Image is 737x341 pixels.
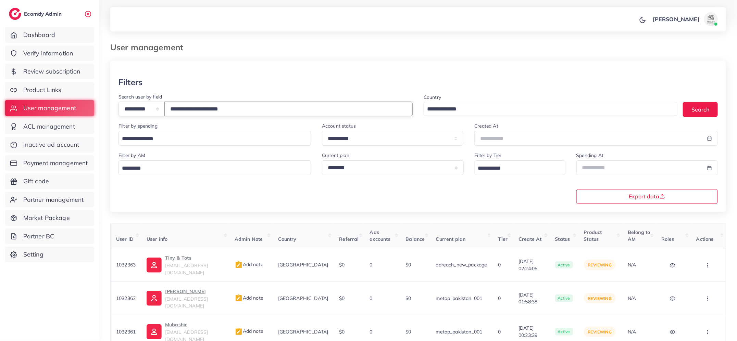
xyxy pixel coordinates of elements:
[23,159,88,168] span: Payment management
[339,329,345,335] span: $0
[498,329,501,335] span: 0
[23,104,76,113] span: User management
[23,195,84,204] span: Partner management
[23,30,55,39] span: Dashboard
[165,296,208,309] span: [EMAIL_ADDRESS][DOMAIN_NAME]
[165,320,224,329] p: Mubashir
[628,329,636,335] span: N/A
[235,261,263,267] span: Add note
[5,173,94,189] a: Gift code
[425,104,669,115] input: Search for option
[23,49,73,58] span: Verify information
[147,258,162,273] img: ic-user-info.36bf1079.svg
[116,262,136,268] span: 1032363
[5,27,94,43] a: Dashboard
[235,261,243,269] img: admin_note.cdd0b510.svg
[5,155,94,171] a: Payment management
[5,210,94,226] a: Market Package
[406,329,411,335] span: $0
[165,287,224,296] p: [PERSON_NAME]
[322,122,356,129] label: Account status
[116,329,136,335] span: 1032361
[278,295,328,301] span: [GEOGRAPHIC_DATA]
[23,140,79,149] span: Inactive ad account
[5,45,94,61] a: Verify information
[588,262,612,267] span: reviewing
[339,295,345,301] span: $0
[370,329,373,335] span: 0
[23,177,49,186] span: Gift code
[476,163,557,174] input: Search for option
[23,67,80,76] span: Review subscription
[235,295,263,301] span: Add note
[436,295,483,301] span: metap_pakistan_001
[118,160,311,175] div: Search for option
[576,152,604,159] label: Spending At
[661,236,674,242] span: Roles
[9,8,63,20] a: logoEcomdy Admin
[519,291,544,305] span: [DATE] 01:58:38
[23,250,43,259] span: Setting
[278,262,328,268] span: [GEOGRAPHIC_DATA]
[147,324,162,339] img: ic-user-info.36bf1079.svg
[498,295,501,301] span: 0
[436,262,487,268] span: adreach_new_package
[23,122,75,131] span: ACL management
[370,262,373,268] span: 0
[5,82,94,98] a: Product Links
[406,295,411,301] span: $0
[23,213,70,222] span: Market Package
[629,194,665,199] span: Export data
[584,229,602,242] span: Product Status
[235,328,263,334] span: Add note
[424,102,677,116] div: Search for option
[519,236,541,242] span: Create At
[235,236,263,242] span: Admin Note
[628,295,636,301] span: N/A
[118,77,142,87] h3: Filters
[5,192,94,208] a: Partner management
[165,262,208,275] span: [EMAIL_ADDRESS][DOMAIN_NAME]
[322,152,349,159] label: Current plan
[653,15,700,23] p: [PERSON_NAME]
[704,12,718,26] img: avatar
[235,328,243,336] img: admin_note.cdd0b510.svg
[406,262,411,268] span: $0
[147,291,162,306] img: ic-user-info.36bf1079.svg
[147,254,224,276] a: Tiny & Tots[EMAIL_ADDRESS][DOMAIN_NAME]
[23,232,54,241] span: Partner BC
[436,329,483,335] span: metap_pakistan_001
[5,228,94,244] a: Partner BC
[519,258,544,272] span: [DATE] 02:24:05
[5,119,94,134] a: ACL management
[588,329,612,335] span: reviewing
[5,100,94,116] a: User management
[165,254,224,262] p: Tiny & Tots
[370,229,390,242] span: Ads accounts
[339,262,345,268] span: $0
[118,93,162,100] label: Search user by field
[147,236,167,242] span: User info
[628,262,636,268] span: N/A
[498,262,501,268] span: 0
[436,236,466,242] span: Current plan
[118,152,145,159] label: Filter by AM
[5,137,94,153] a: Inactive ad account
[555,261,573,269] span: active
[628,229,650,242] span: Belong to AM
[147,287,224,310] a: [PERSON_NAME][EMAIL_ADDRESS][DOMAIN_NAME]
[683,102,718,117] button: Search
[475,160,565,175] div: Search for option
[24,11,63,17] h2: Ecomdy Admin
[519,325,544,339] span: [DATE] 00:23:39
[23,86,62,94] span: Product Links
[5,247,94,262] a: Setting
[278,236,297,242] span: Country
[406,236,425,242] span: Balance
[649,12,721,26] a: [PERSON_NAME]avatar
[696,236,714,242] span: Actions
[110,42,189,52] h3: User management
[555,328,573,336] span: active
[370,295,373,301] span: 0
[475,152,502,159] label: Filter by Tier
